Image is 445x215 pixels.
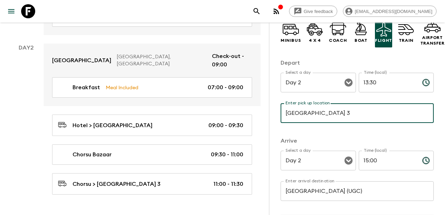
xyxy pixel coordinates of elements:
input: hh:mm [359,151,416,170]
p: Arrive [281,137,434,145]
p: 07:00 - 09:00 [208,83,243,92]
button: Open [344,78,353,87]
button: Choose time, selected time is 3:00 PM [419,154,433,168]
label: Select a day [286,70,311,76]
a: Chorsu Bazaar09:30 - 11:00 [52,144,252,165]
p: Day 2 [8,44,44,52]
p: 11:00 - 11:30 [213,180,243,188]
p: Minibus [281,38,301,43]
a: Hotel > [GEOGRAPHIC_DATA]09:00 - 09:30 [52,115,252,136]
p: Depart [281,59,434,67]
p: Train [399,38,414,43]
button: Choose time, selected time is 1:30 PM [419,76,433,90]
p: Check-out - 09:00 [212,52,252,69]
label: Time (local) [364,148,387,154]
p: Boat [355,38,367,43]
label: Time (local) [364,70,387,76]
div: [EMAIL_ADDRESS][DOMAIN_NAME] [343,6,437,17]
p: Chorsu > [GEOGRAPHIC_DATA] 3 [73,180,161,188]
button: search adventures [250,4,264,18]
p: Coach [329,38,347,43]
p: 09:00 - 09:30 [208,121,243,130]
span: Give feedback [300,9,337,14]
p: Flight [375,38,392,43]
p: Airport Transfer [420,35,445,46]
p: [GEOGRAPHIC_DATA] [52,56,111,65]
label: Enter arrival destination [286,178,335,184]
p: Breakfast [73,83,100,92]
p: Meal Included [106,84,138,91]
a: Chorsu > [GEOGRAPHIC_DATA] 311:00 - 11:30 [52,173,252,195]
input: hh:mm [359,73,416,92]
p: 4 x 4 [309,38,321,43]
a: [GEOGRAPHIC_DATA][GEOGRAPHIC_DATA], [GEOGRAPHIC_DATA]Check-out - 09:00 [44,44,261,77]
p: Hotel > [GEOGRAPHIC_DATA] [73,121,152,130]
p: [GEOGRAPHIC_DATA], [GEOGRAPHIC_DATA] [117,53,206,67]
span: [EMAIL_ADDRESS][DOMAIN_NAME] [351,9,436,14]
a: BreakfastMeal Included07:00 - 09:00 [52,77,252,98]
button: Open [344,156,353,165]
p: 09:30 - 11:00 [211,150,243,159]
a: Give feedback [289,6,337,17]
label: Select a day [286,148,311,154]
button: menu [4,4,18,18]
label: Enter pick up location [286,100,330,106]
p: Chorsu Bazaar [73,150,112,159]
